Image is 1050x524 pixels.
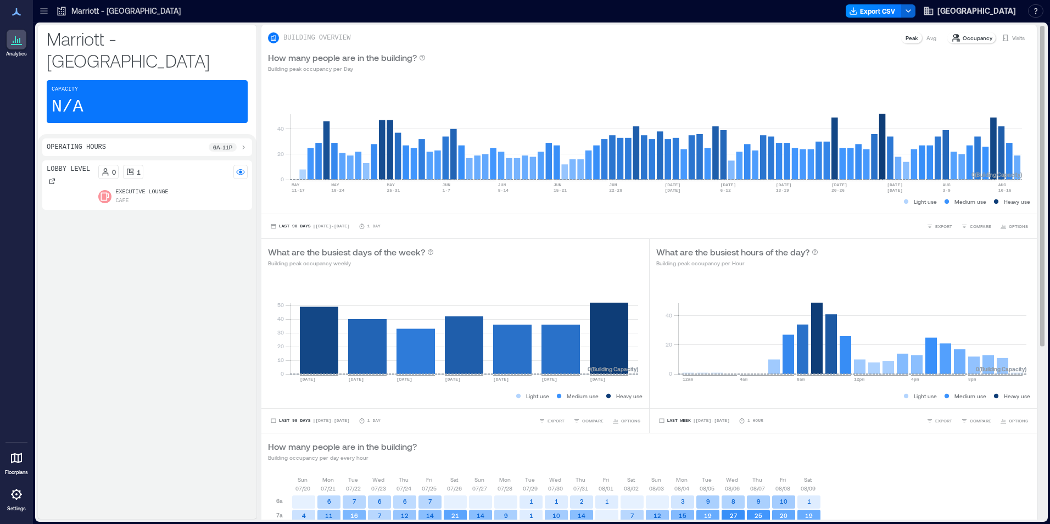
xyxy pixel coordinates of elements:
text: [DATE] [300,377,316,382]
p: 0 [112,168,116,176]
p: Sun [298,475,308,484]
p: Thu [399,475,409,484]
p: Lobby Level [47,165,90,174]
text: 10 [780,498,787,505]
tspan: 50 [277,302,284,308]
p: 08/05 [700,484,714,493]
text: [DATE] [493,377,509,382]
p: Sat [627,475,635,484]
tspan: 40 [277,315,284,322]
button: OPTIONS [998,221,1030,232]
button: Last Week |[DATE]-[DATE] [656,415,732,426]
button: Last 90 Days |[DATE]-[DATE] [268,415,352,426]
p: Thu [752,475,762,484]
text: JUN [498,182,506,187]
p: Medium use [954,392,986,400]
span: OPTIONS [621,417,640,424]
p: Building occupancy per day every hour [268,453,417,462]
p: 08/03 [649,484,664,493]
text: 4am [740,377,748,382]
text: 11-17 [292,188,305,193]
text: JUN [554,182,562,187]
p: 08/01 [599,484,613,493]
p: Sat [450,475,458,484]
p: Fri [426,475,432,484]
p: Thu [576,475,585,484]
text: [DATE] [445,377,461,382]
text: MAY [387,182,395,187]
p: Fri [603,475,609,484]
text: [DATE] [831,182,847,187]
text: AUG [942,182,951,187]
p: Occupancy [963,34,992,42]
tspan: 20 [665,341,672,348]
span: OPTIONS [1009,223,1028,230]
text: 10 [552,512,560,519]
text: [DATE] [776,182,792,187]
text: 6 [403,498,407,505]
p: Visits [1012,34,1025,42]
text: 8-14 [498,188,509,193]
text: 3-9 [942,188,951,193]
p: Medium use [954,197,986,206]
p: Light use [914,392,937,400]
text: 20 [780,512,787,519]
text: 18-24 [331,188,344,193]
span: EXPORT [935,223,952,230]
text: 27 [730,512,738,519]
button: EXPORT [537,415,567,426]
text: [DATE] [541,377,557,382]
button: COMPARE [959,221,993,232]
p: Capacity [52,85,78,94]
p: How many people are in the building? [268,51,417,64]
span: COMPARE [582,417,604,424]
text: 4pm [911,377,919,382]
text: [DATE] [396,377,412,382]
p: 07/27 [472,484,487,493]
text: 8pm [968,377,976,382]
button: Export CSV [846,4,902,18]
text: MAY [292,182,300,187]
text: 1 [807,498,811,505]
p: 08/07 [750,484,765,493]
p: 08/06 [725,484,740,493]
p: 1 [137,168,141,176]
text: 10-16 [998,188,1012,193]
a: Analytics [3,26,30,60]
text: 1 [605,498,609,505]
p: 08/09 [801,484,816,493]
a: Settings [3,481,30,515]
p: Marriott - [GEOGRAPHIC_DATA] [71,5,181,16]
p: 1 Day [367,223,381,230]
button: Last 90 Days |[DATE]-[DATE] [268,221,352,232]
p: What are the busiest days of the week? [268,246,425,259]
text: 9 [706,498,710,505]
text: [DATE] [664,188,680,193]
p: 07/23 [371,484,386,493]
tspan: 0 [668,370,672,377]
p: 08/08 [775,484,790,493]
text: 7 [428,498,432,505]
p: 07/25 [422,484,437,493]
p: Wed [549,475,561,484]
a: Floorplans [2,445,31,479]
p: 07/24 [396,484,411,493]
p: Light use [526,392,549,400]
text: 14 [477,512,484,519]
p: What are the busiest hours of the day? [656,246,809,259]
text: 14 [426,512,434,519]
p: Wed [372,475,384,484]
text: AUG [998,182,1007,187]
text: 6 [327,498,331,505]
tspan: 20 [277,343,284,349]
p: Sun [474,475,484,484]
p: Executive Lounge [116,188,169,197]
p: Mon [499,475,511,484]
p: 07/28 [498,484,512,493]
button: EXPORT [924,221,954,232]
text: 22-28 [609,188,622,193]
button: COMPARE [571,415,606,426]
span: EXPORT [935,417,952,424]
text: 4 [302,512,306,519]
p: BUILDING OVERVIEW [283,34,350,42]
